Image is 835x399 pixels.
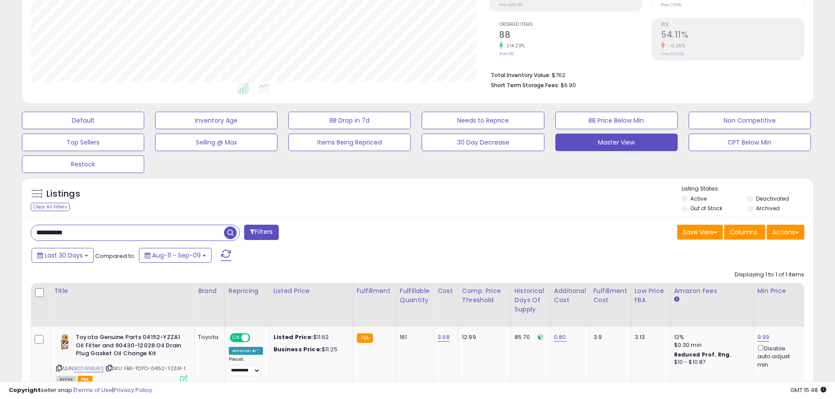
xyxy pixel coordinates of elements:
div: Clear All Filters [31,203,70,211]
label: Deactivated [756,195,789,202]
button: Aug-11 - Sep-09 [139,248,212,263]
b: Toyota Genuine Parts 04152-YZZA1 Oil Filter and 90430-12028 Oil Drain Plug Gasket Oil Change Kit [76,333,182,360]
button: Selling @ Max [155,134,277,151]
button: BB Price Below Min [555,112,678,129]
a: 9.99 [757,333,770,342]
span: ROI [661,22,804,27]
div: Fulfillable Quantity [400,286,430,305]
div: Amazon Fees [674,286,750,296]
div: $10 - $10.87 [674,359,747,366]
div: Amazon AI * [229,347,263,355]
li: $762 [491,69,798,80]
button: BB Drop in 7d [288,112,411,129]
button: Master View [555,134,678,151]
div: Fulfillment Cost [593,286,627,305]
span: Ordered Items [499,22,642,27]
small: Prev: 54.25% [661,51,684,56]
button: Top Sellers [22,134,144,151]
div: 12.99 [462,333,504,341]
span: Aug-11 - Sep-09 [152,251,201,260]
div: $0.30 min [674,341,747,349]
small: Amazon Fees. [674,296,679,304]
b: Listed Price: [274,333,313,341]
div: Additional Cost [554,286,586,305]
small: Prev: $55.90 [499,2,523,7]
small: Prev: 28 [499,51,513,56]
a: B00A1X8J6S [74,365,104,372]
div: Preset: [229,357,263,376]
b: Business Price: [274,345,322,353]
div: $11.25 [274,346,346,353]
button: Last 30 Days [32,248,94,263]
div: 3.13 [635,333,664,341]
span: ON [231,334,242,342]
a: Privacy Policy [114,386,152,394]
div: Min Price [757,286,803,296]
button: Filters [244,225,278,240]
div: Brand [198,286,221,296]
div: Repricing [229,286,266,296]
div: Listed Price [274,286,349,296]
p: Listing States: [682,185,813,193]
div: Cost [437,286,455,296]
span: 2025-10-10 15:48 GMT [790,386,826,394]
button: Items Being Repriced [288,134,411,151]
small: FBA [357,333,373,343]
label: Archived [756,205,780,212]
small: -0.26% [665,42,685,49]
button: Non Competitive [689,112,811,129]
button: Inventory Age [155,112,277,129]
a: 3.68 [437,333,450,342]
div: Toyota [198,333,218,341]
div: Title [54,286,191,296]
div: Historical Days Of Supply [515,286,547,314]
div: 85.70 [515,333,544,341]
a: Terms of Use [75,386,112,394]
div: Disable auto adjust min [757,343,799,369]
div: 12% [674,333,747,341]
small: Prev: 7.20% [661,2,681,7]
button: CPT Below Min [689,134,811,151]
div: seller snap | | [9,386,152,395]
h2: 54.11% [661,30,804,42]
span: Last 30 Days [45,251,83,260]
span: $6.90 [561,81,576,89]
button: 30 Day Decrease [422,134,544,151]
b: Short Term Storage Fees: [491,81,559,89]
strong: Copyright [9,386,41,394]
span: Columns [730,228,757,237]
div: Low Price FBA [635,286,667,305]
div: 3.9 [593,333,624,341]
div: Comp. Price Threshold [462,286,507,305]
div: $11.62 [274,333,346,341]
label: Out of Stock [690,205,722,212]
div: 161 [400,333,427,341]
button: Columns [724,225,765,240]
span: Compared to: [95,252,135,260]
a: 0.80 [554,333,566,342]
div: Displaying 1 to 1 of 1 items [735,271,804,279]
button: Restock [22,155,144,173]
button: Needs to Reprice [422,112,544,129]
button: Save View [677,225,723,240]
div: Fulfillment [357,286,392,296]
span: | SKU: FBA-TOYO-04152-YZZA1-1 [105,365,185,372]
small: 214.29% [503,42,525,49]
button: Default [22,112,144,129]
h5: Listings [46,188,80,200]
h2: 88 [499,30,642,42]
b: Total Inventory Value: [491,71,551,79]
button: Actions [767,225,804,240]
label: Active [690,195,707,202]
b: Reduced Prof. Rng. [674,351,732,358]
img: 41lFG3t1xLL._SL40_.jpg [56,333,74,351]
span: OFF [249,334,263,342]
